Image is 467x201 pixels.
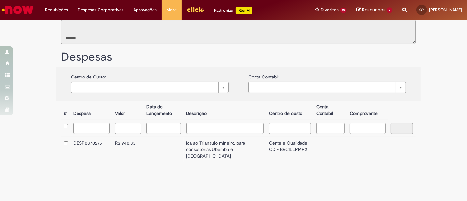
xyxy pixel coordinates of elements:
[340,8,347,13] span: 15
[429,7,462,12] span: [PERSON_NAME]
[187,5,204,14] img: click_logo_yellow_360x200.png
[356,7,392,13] a: Rascunhos
[112,137,144,162] td: R$ 940.33
[266,101,314,120] th: Centro de custo
[347,101,388,120] th: Comprovante
[133,7,157,13] span: Aprovações
[321,7,339,13] span: Favoritos
[71,137,112,162] td: DESP0870275
[45,7,68,13] span: Requisições
[71,82,229,93] a: Limpar campo {0}
[248,70,279,80] label: Conta Contabil:
[167,7,177,13] span: More
[362,7,386,13] span: Rascunhos
[61,51,416,64] h1: Despesas
[236,7,252,14] p: +GenAi
[71,101,112,120] th: Despesa
[78,7,123,13] span: Despesas Corporativas
[184,137,266,162] td: Ida ao Triangulo mineiro, para consultorias Uberaba e [GEOGRAPHIC_DATA]
[112,101,144,120] th: Valor
[1,3,34,16] img: ServiceNow
[214,7,252,14] div: Padroniza
[144,101,183,120] th: Data de Lançamento
[314,101,347,120] th: Conta Contabil
[248,82,406,93] a: Limpar campo {0}
[71,70,106,80] label: Centro de Custo:
[387,7,392,13] span: 2
[420,8,424,12] span: CP
[184,101,266,120] th: Descrição
[266,137,314,162] td: Gente e Qualidade CD - BRCILLPMP2
[61,101,71,120] th: #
